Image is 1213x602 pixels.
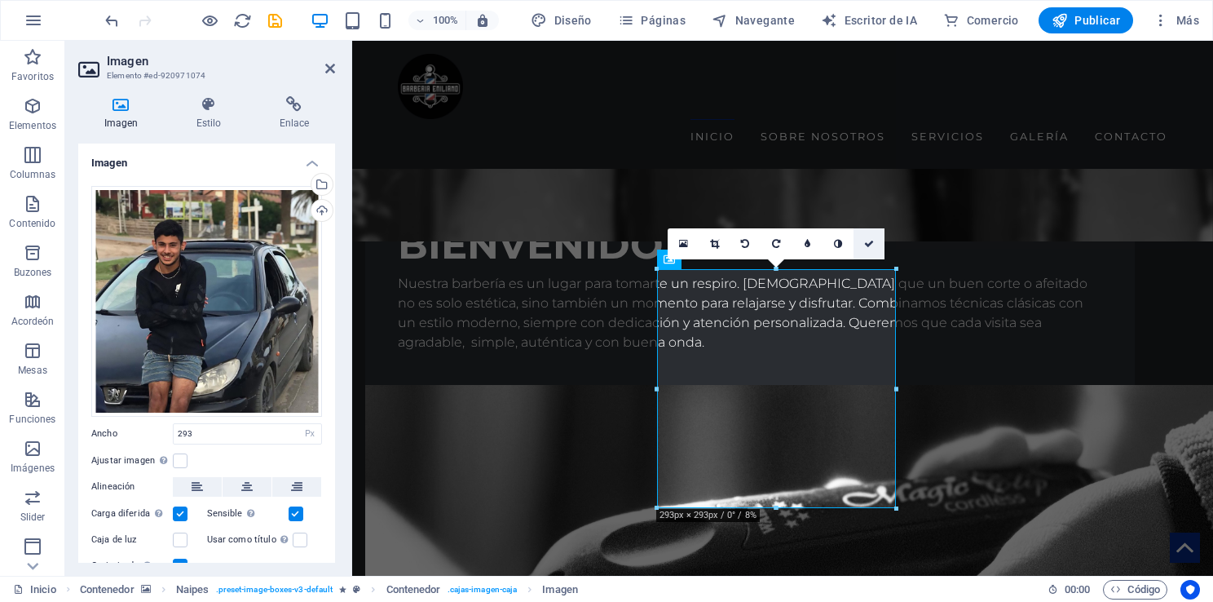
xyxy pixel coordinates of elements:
span: Click to select. Double-click to edit [386,580,441,600]
p: Buzones [14,266,52,279]
a: Rotate left 90° [730,228,761,259]
p: Mesas [18,364,47,377]
font: Ajustar imagen [91,455,155,466]
font: Estilo [196,117,222,129]
button: Comercio [937,7,1026,33]
button: Centrados en el usuario [1180,580,1200,600]
a: Confirm ( Ctrl ⏎ ) [854,228,884,259]
a: Crop mode [699,228,730,259]
label: Ancho [91,429,173,438]
a: Click to cancel selection. Double-click to open Pages [13,580,56,600]
h6: Session time [1048,580,1091,600]
font: Optimizado [91,560,139,571]
h2: Imagen [107,54,335,69]
button: deshacer [102,11,121,30]
span: Click to select. Double-click to edit [542,580,578,600]
h6: 100% [433,11,459,30]
i: Reload page [233,11,252,30]
p: Favoritos [11,70,54,83]
div: EMI2-H0kwBmc4bkw16aFKtfOBpA.jpg [91,186,322,417]
a: Greyscale [823,228,854,259]
i: Undo: Change image (Ctrl+Z) [103,11,121,30]
div: Design (Ctrl+Alt+Y) [524,7,598,33]
p: Slider [20,511,46,524]
font: Publicar [1074,14,1120,27]
font: Navegante [735,14,796,27]
a: Select files from the file manager, stock photos, or upload file(s) [668,228,699,259]
button: Click here to leave preview mode and continue editing [200,11,219,30]
a: Blur [792,228,823,259]
span: Click to select. Double-click to edit [176,580,210,600]
span: .cajas-imagen-caja [448,580,518,600]
span: 00 00 [1065,580,1090,600]
i: Element contains an animation [339,585,346,594]
h4: Imagen [78,144,335,173]
p: Funciones [9,413,55,426]
font: Carga diferida [91,508,150,519]
label: Caja de luz [91,530,173,550]
span: . preset-image-boxes-v3-default [216,580,333,600]
font: Páginas [641,14,686,27]
font: Código [1127,580,1160,600]
font: Sensible [207,508,243,519]
button: 100% [408,11,466,30]
button: Código [1103,580,1167,600]
button: Páginas [611,7,692,33]
font: Diseño [554,14,592,27]
button: Escritor de IA [814,7,924,33]
button: Navegante [705,7,801,33]
font: Comercio [967,14,1019,27]
p: Contenido [9,217,55,230]
i: This element contains a background [141,585,151,594]
span: : [1076,583,1078,595]
h3: Elemento #ed-920971074 [107,69,302,83]
font: Más [1176,14,1199,27]
font: Inicio [30,580,56,600]
nav: pan rallado [80,580,578,600]
p: Imágenes [11,462,55,475]
i: This element is a customizable preset [353,585,360,594]
font: Usar como título [207,534,276,545]
button: Publicar [1039,7,1134,33]
i: On resize automatically adjust zoom level to fit chosen device. [475,13,490,28]
span: Click to select. Double-click to edit [80,580,135,600]
font: Enlace [280,117,310,129]
a: Rotate right 90° [761,228,792,259]
label: Alineación [91,477,173,497]
button: Diseño [524,7,598,33]
button: recargar [232,11,252,30]
p: Elementos [9,119,56,132]
p: Columnas [10,168,56,181]
button: salvar [265,11,285,30]
font: Escritor de IA [845,14,918,27]
button: Más [1146,7,1206,33]
p: Acordeón [11,315,55,328]
i: Save (Ctrl+S) [266,11,285,30]
font: Imagen [104,117,139,129]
